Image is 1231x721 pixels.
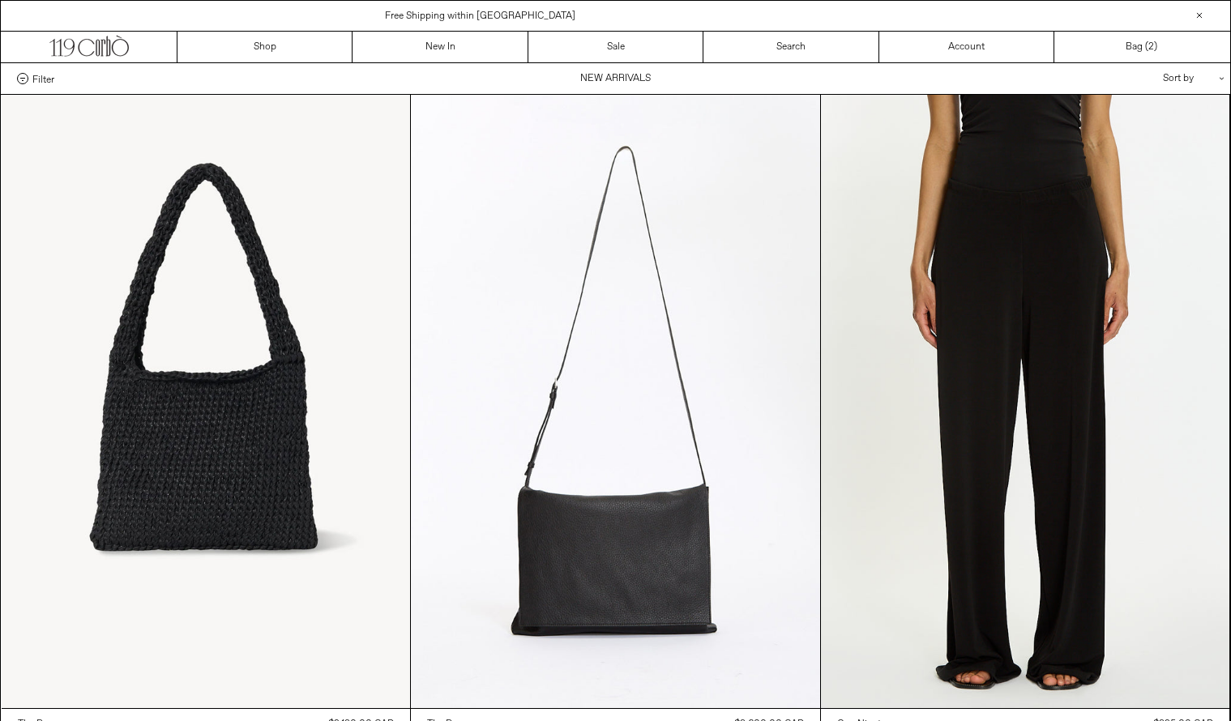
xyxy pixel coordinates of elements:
[703,32,878,62] a: Search
[353,32,528,62] a: New In
[879,32,1054,62] a: Account
[2,95,411,708] img: The Row Didon Shoulder Bag in black
[1148,40,1157,54] span: )
[385,10,575,23] a: Free Shipping within [GEOGRAPHIC_DATA]
[1054,32,1229,62] a: Bag ()
[32,73,54,84] span: Filter
[1068,63,1214,94] div: Sort by
[821,95,1230,708] img: One Nineteen Wide Leg Pant
[528,32,703,62] a: Sale
[1148,41,1154,53] span: 2
[411,95,820,708] img: The Row Nan Messenger Bag
[177,32,353,62] a: Shop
